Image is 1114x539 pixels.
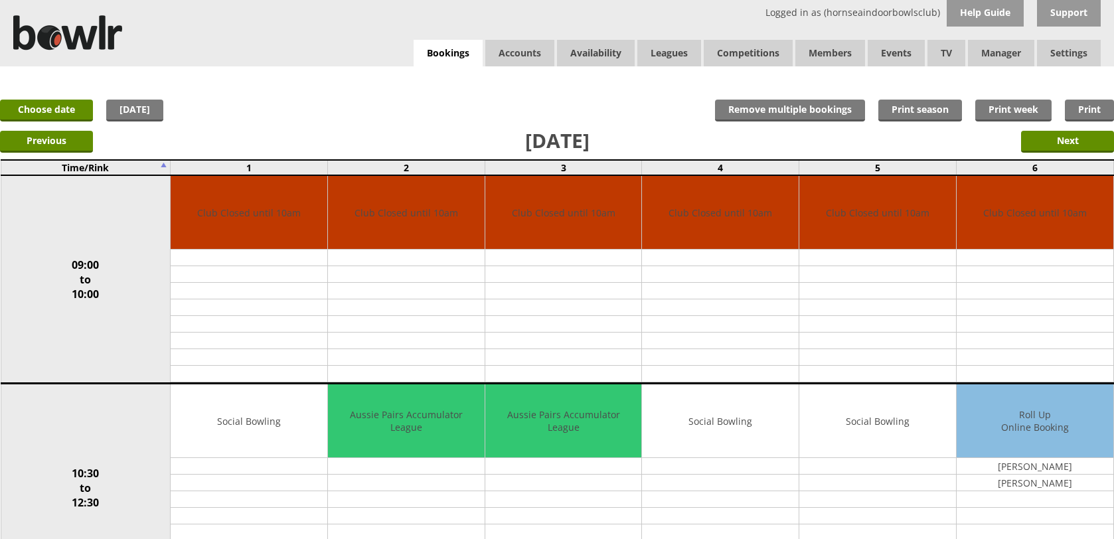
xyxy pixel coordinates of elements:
td: Club Closed until 10am [171,176,327,250]
td: 5 [799,160,957,175]
td: Club Closed until 10am [642,176,799,250]
td: Social Bowling [799,384,956,458]
td: Club Closed until 10am [957,176,1113,250]
td: [PERSON_NAME] [957,458,1113,475]
span: Manager [968,40,1034,66]
a: Print season [878,100,962,121]
a: Print [1065,100,1114,121]
span: Settings [1037,40,1101,66]
td: Roll Up Online Booking [957,384,1113,458]
td: Club Closed until 10am [485,176,642,250]
a: [DATE] [106,100,163,121]
td: Club Closed until 10am [799,176,956,250]
td: Time/Rink [1,160,171,175]
td: Aussie Pairs Accumulator League [328,384,485,458]
td: Club Closed until 10am [328,176,485,250]
a: Bookings [414,40,483,67]
td: Aussie Pairs Accumulator League [485,384,642,458]
td: 6 [956,160,1113,175]
td: Social Bowling [642,384,799,458]
td: [PERSON_NAME] [957,475,1113,491]
a: Competitions [704,40,793,66]
a: Leagues [637,40,701,66]
td: 2 [328,160,485,175]
input: Remove multiple bookings [715,100,865,121]
a: Print week [975,100,1052,121]
td: 09:00 to 10:00 [1,175,171,384]
td: 1 [171,160,328,175]
td: Social Bowling [171,384,327,458]
span: TV [927,40,965,66]
a: Availability [557,40,635,66]
td: 3 [485,160,642,175]
span: Accounts [485,40,554,66]
span: Members [795,40,865,66]
input: Next [1021,131,1114,153]
a: Events [868,40,925,66]
td: 4 [642,160,799,175]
